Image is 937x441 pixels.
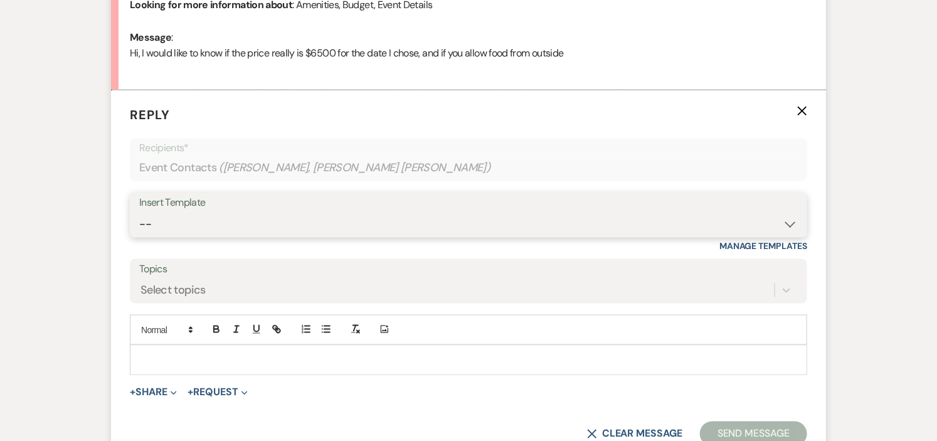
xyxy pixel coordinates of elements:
span: Reply [130,107,170,123]
div: Insert Template [139,194,798,212]
button: Clear message [587,429,682,439]
label: Topics [139,260,798,279]
span: + [188,388,194,398]
span: + [130,388,135,398]
p: Recipients* [139,140,798,156]
div: Event Contacts [139,156,798,180]
b: Message [130,31,172,44]
button: Share [130,388,177,398]
a: Manage Templates [719,240,807,252]
span: ( [PERSON_NAME], [PERSON_NAME] [PERSON_NAME] ) [219,159,491,176]
button: Request [188,388,248,398]
div: Select topics [140,282,206,299]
